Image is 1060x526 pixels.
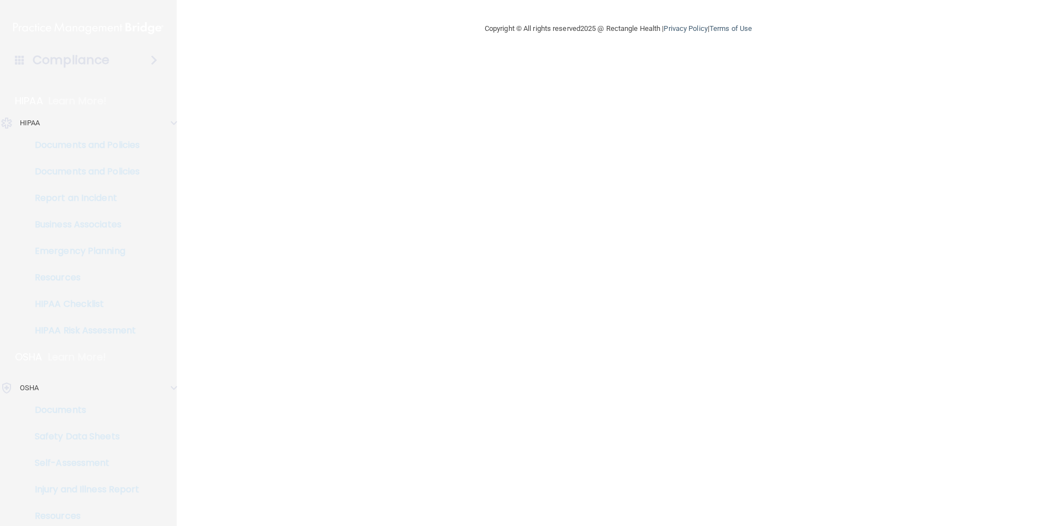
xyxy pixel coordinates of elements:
[7,246,158,257] p: Emergency Planning
[7,166,158,177] p: Documents and Policies
[664,24,707,33] a: Privacy Policy
[7,458,158,469] p: Self-Assessment
[33,52,109,68] h4: Compliance
[13,17,163,39] img: PMB logo
[7,299,158,310] p: HIPAA Checklist
[7,325,158,336] p: HIPAA Risk Assessment
[7,193,158,204] p: Report an Incident
[48,350,107,364] p: Learn More!
[7,140,158,151] p: Documents and Policies
[709,24,752,33] a: Terms of Use
[7,431,158,442] p: Safety Data Sheets
[49,94,107,108] p: Learn More!
[7,219,158,230] p: Business Associates
[7,405,158,416] p: Documents
[20,116,40,130] p: HIPAA
[15,94,43,108] p: HIPAA
[7,511,158,522] p: Resources
[20,381,39,395] p: OSHA
[417,11,820,46] div: Copyright © All rights reserved 2025 @ Rectangle Health | |
[7,272,158,283] p: Resources
[15,350,43,364] p: OSHA
[7,484,158,495] p: Injury and Illness Report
